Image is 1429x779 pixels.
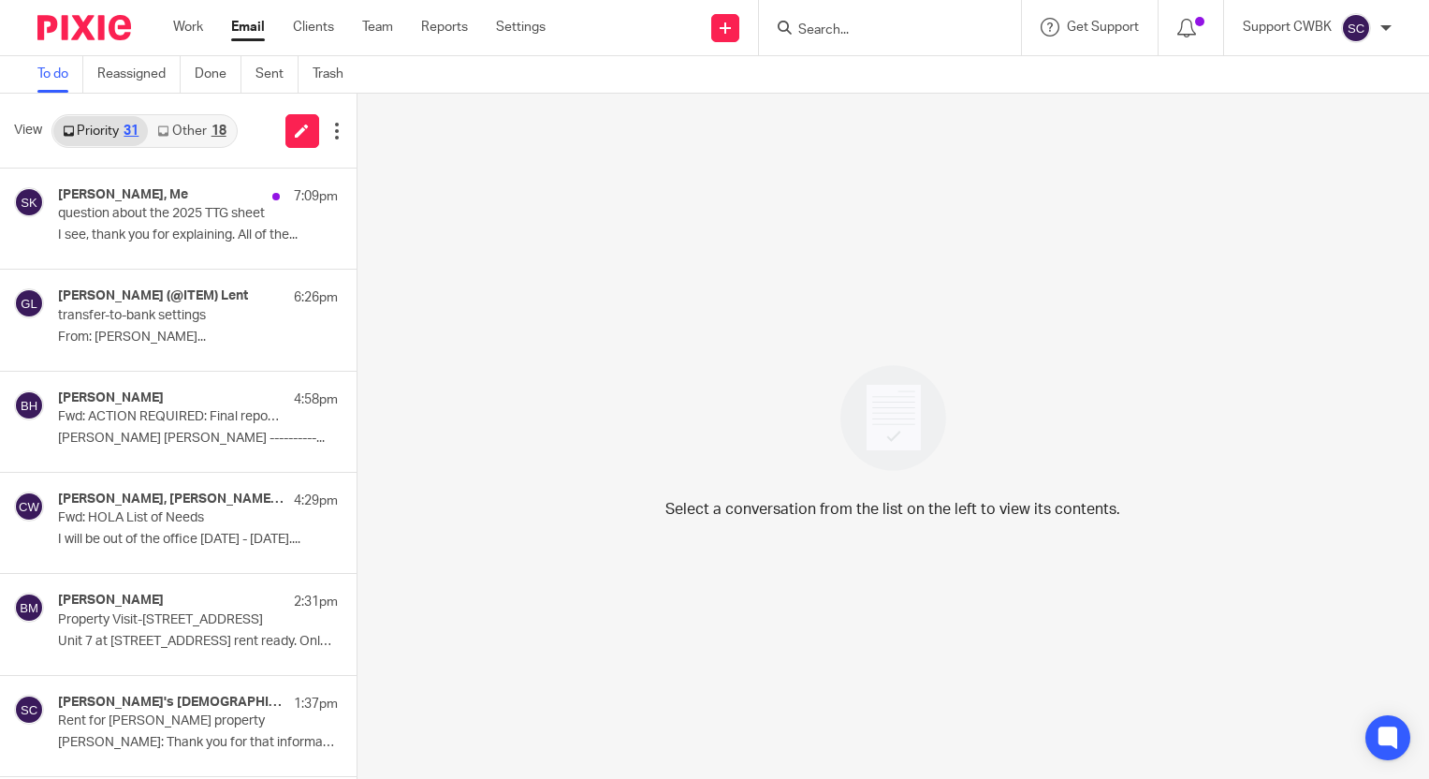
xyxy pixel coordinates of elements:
[37,15,131,40] img: Pixie
[58,409,282,425] p: Fwd: ACTION REQUIRED: Final report Due for Howmet Aerospace Foundation Grant
[14,187,44,217] img: svg%3E
[58,532,338,548] p: I will be out of the office [DATE] - [DATE]....
[37,56,83,93] a: To do
[58,593,164,609] h4: [PERSON_NAME]
[195,56,241,93] a: Done
[828,353,958,483] img: image
[14,492,44,522] img: svg%3E
[293,18,334,37] a: Clients
[58,431,338,447] p: [PERSON_NAME] [PERSON_NAME] ----------...
[294,288,338,307] p: 6:26pm
[148,116,235,146] a: Other18
[1341,13,1371,43] img: svg%3E
[58,735,338,751] p: [PERSON_NAME]: Thank you for that information. ...
[211,125,226,138] div: 18
[313,56,357,93] a: Trash
[294,187,338,206] p: 7:09pm
[58,308,282,324] p: transfer-to-bank settings
[58,187,188,203] h4: [PERSON_NAME], Me
[58,510,282,526] p: Fwd: HOLA List of Needs
[58,713,282,729] p: Rent for [PERSON_NAME] property
[58,695,284,711] h4: [PERSON_NAME]'s [DEMOGRAPHIC_DATA], Me
[294,593,338,611] p: 2:31pm
[255,56,299,93] a: Sent
[173,18,203,37] a: Work
[14,288,44,318] img: svg%3E
[14,390,44,420] img: svg%3E
[796,22,965,39] input: Search
[58,390,164,406] h4: [PERSON_NAME]
[1067,21,1139,34] span: Get Support
[124,125,139,138] div: 31
[58,492,284,507] h4: [PERSON_NAME], [PERSON_NAME], [PERSON_NAME]
[421,18,468,37] a: Reports
[58,612,282,628] p: Property Visit-[STREET_ADDRESS]
[294,492,338,510] p: 4:29pm
[58,330,338,345] p: From: [PERSON_NAME]...
[14,593,44,623] img: svg%3E
[362,18,393,37] a: Team
[1243,18,1332,37] p: Support CWBK
[58,206,282,222] p: question about the 2025 TTG sheet
[58,634,338,650] p: Unit 7 at [STREET_ADDRESS] rent ready. Only thing left...
[58,228,338,243] p: I see, thank you for explaining. All of the...
[53,116,148,146] a: Priority31
[58,288,248,304] h4: [PERSON_NAME] (@ITEM) Lent
[294,390,338,409] p: 4:58pm
[14,121,42,140] span: View
[97,56,181,93] a: Reassigned
[231,18,265,37] a: Email
[496,18,546,37] a: Settings
[294,695,338,713] p: 1:37pm
[665,498,1120,521] p: Select a conversation from the list on the left to view its contents.
[14,695,44,725] img: svg%3E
